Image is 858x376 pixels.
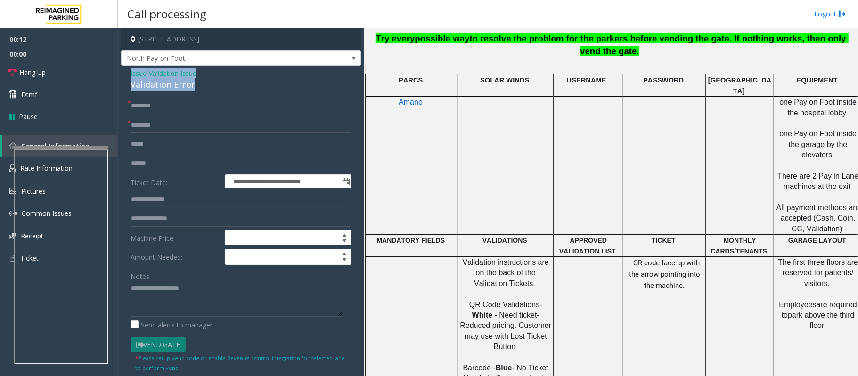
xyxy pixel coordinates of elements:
span: Employees [779,301,817,309]
img: 'icon' [9,210,17,217]
span: QR Code Validations- [469,301,542,309]
img: 'icon' [9,233,16,239]
span: Decrease value [338,257,351,264]
span: General Information [21,141,90,150]
img: logout [839,9,846,19]
span: VALIDATIONS [482,237,527,244]
span: Hang Up [19,67,46,77]
a: Logout [814,9,846,19]
span: Issue [131,68,147,78]
span: - [147,69,196,78]
span: Dtmf [21,90,37,99]
a: General Information [2,135,118,157]
span: TICKET [652,237,676,244]
div: Validation Error [131,78,351,91]
label: Machine Price: [128,230,222,246]
span: MANDATORY FIELDS [377,237,445,244]
span: Amano [399,98,423,106]
label: Send alerts to manager [131,320,212,330]
span: GARAGE LAYOUT [788,237,846,244]
span: PARCS [399,76,423,84]
h3: Call processing [123,2,211,25]
span: Increase value [338,249,351,257]
span: Barcode - [463,364,496,372]
span: EQUIPMENT [797,76,838,84]
span: MONTHLY CARDS/TENANTS [711,237,767,254]
span: North Pay-on-Foot [122,51,313,66]
label: Notes: [131,268,151,281]
span: park above the third floor [788,311,857,329]
span: PASSWORD [643,76,684,84]
label: Ticket Date: [128,174,222,188]
img: 'icon' [9,142,16,149]
span: possible way [415,33,469,43]
span: APPROVED VALIDATION LIST [559,237,616,254]
span: Increase value [338,230,351,238]
span: Validation instructions are on the back of the Validation Tickets. [463,258,551,287]
span: Validation Issue [149,68,196,78]
img: 'icon' [9,164,16,172]
span: Try every [376,33,415,43]
span: USERNAME [567,76,606,84]
span: to resolve the problem for the parkers before vending the gate. If nothing works, then only vend ... [470,33,849,56]
span: [GEOGRAPHIC_DATA] [708,76,771,94]
span: Toggle popup [341,175,351,188]
small: Please setup Vend code or enable Revenue control integration for selected lane to perform vend [135,354,345,371]
span: Blue [496,364,512,372]
h4: [STREET_ADDRESS] [121,28,361,50]
span: Decrease value [338,238,351,245]
span: White [472,311,493,319]
img: 'icon' [9,254,16,262]
img: 'icon' [9,188,16,194]
button: Vend Gate [131,337,186,353]
span: SOLAR WINDS [480,76,529,84]
label: Amount Needed: [128,249,222,265]
span: QR code face up with the arrow pointing into the machine. [629,259,700,290]
span: - Need ticket- Reduced pricing. Customer may use with Lost Ticket Button [460,311,553,351]
span: Pause [19,112,38,122]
